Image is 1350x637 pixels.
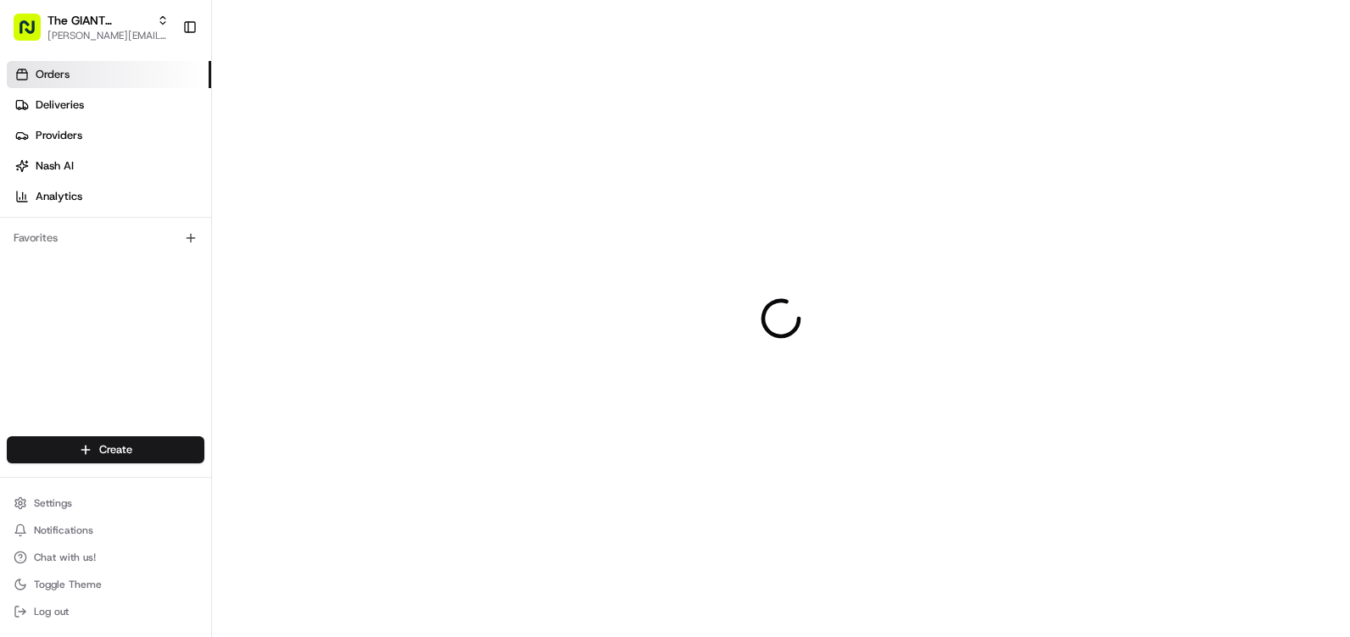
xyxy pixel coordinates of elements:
[17,247,31,261] div: 📗
[10,239,137,269] a: 📗Knowledge Base
[143,247,157,261] div: 💻
[7,224,204,252] div: Favorites
[34,496,72,510] span: Settings
[7,61,211,88] a: Orders
[120,286,205,300] a: Powered byPylon
[47,12,150,29] button: The GIANT Company
[34,551,96,564] span: Chat with us!
[58,162,278,179] div: Start new chat
[47,29,169,42] button: [PERSON_NAME][EMAIL_ADDRESS][PERSON_NAME][DOMAIN_NAME]
[7,600,204,623] button: Log out
[17,17,51,51] img: Nash
[7,491,204,515] button: Settings
[7,183,211,210] a: Analytics
[7,7,176,47] button: The GIANT Company[PERSON_NAME][EMAIL_ADDRESS][PERSON_NAME][DOMAIN_NAME]
[169,287,205,300] span: Pylon
[44,109,280,127] input: Clear
[34,578,102,591] span: Toggle Theme
[7,518,204,542] button: Notifications
[36,97,84,113] span: Deliveries
[7,152,211,180] a: Nash AI
[137,239,279,269] a: 💻API Documentation
[36,158,74,174] span: Nash AI
[34,605,69,618] span: Log out
[17,68,309,95] p: Welcome 👋
[7,91,211,119] a: Deliveries
[7,122,211,149] a: Providers
[99,442,132,457] span: Create
[160,246,272,263] span: API Documentation
[17,162,47,192] img: 1736555255976-a54dd68f-1ca7-489b-9aae-adbdc363a1c4
[36,67,70,82] span: Orders
[36,128,82,143] span: Providers
[34,523,93,537] span: Notifications
[58,179,215,192] div: We're available if you need us!
[34,246,130,263] span: Knowledge Base
[36,189,82,204] span: Analytics
[7,546,204,569] button: Chat with us!
[7,436,204,463] button: Create
[288,167,309,187] button: Start new chat
[7,573,204,596] button: Toggle Theme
